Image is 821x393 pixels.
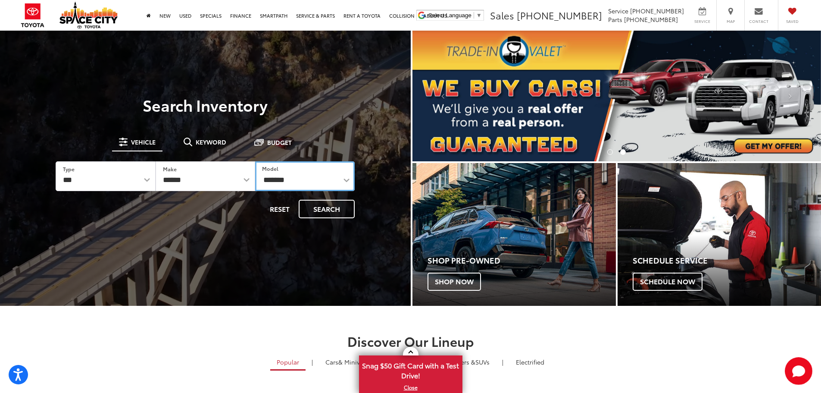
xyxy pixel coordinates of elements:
[785,357,812,385] button: Toggle Chat Window
[608,15,622,24] span: Parts
[476,12,482,19] span: ▼
[749,19,768,24] span: Contact
[624,15,678,24] span: [PHONE_NUMBER]
[262,200,297,218] button: Reset
[633,273,702,291] span: Schedule Now
[360,356,462,383] span: Snag $50 Gift Card with a Test Drive!
[309,358,315,366] li: |
[608,6,628,15] span: Service
[607,149,613,155] li: Go to slide number 1.
[270,355,306,371] a: Popular
[59,2,118,28] img: Space City Toyota
[760,48,821,144] button: Click to view next picture.
[107,334,715,348] h2: Discover Our Lineup
[693,19,712,24] span: Service
[319,355,374,369] a: Cars
[428,256,616,265] h4: Shop Pre-Owned
[412,163,616,306] div: Toyota
[196,139,226,145] span: Keyword
[500,358,506,366] li: |
[36,96,375,113] h3: Search Inventory
[163,165,177,173] label: Make
[785,357,812,385] svg: Start Chat
[428,273,481,291] span: Shop Now
[428,12,482,19] a: Select Language​
[428,12,471,19] span: Select Language
[490,8,514,22] span: Sales
[412,163,616,306] a: Shop Pre-Owned Shop Now
[721,19,740,24] span: Map
[517,8,602,22] span: [PHONE_NUMBER]
[412,48,474,144] button: Click to view previous picture.
[509,355,551,369] a: Electrified
[262,165,278,172] label: Model
[633,256,821,265] h4: Schedule Service
[63,165,75,173] label: Type
[431,355,496,369] a: SUVs
[299,200,355,218] button: Search
[131,139,156,145] span: Vehicle
[267,139,292,145] span: Budget
[630,6,684,15] span: [PHONE_NUMBER]
[618,163,821,306] div: Toyota
[618,163,821,306] a: Schedule Service Schedule Now
[338,358,367,366] span: & Minivan
[783,19,802,24] span: Saved
[620,149,626,155] li: Go to slide number 2.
